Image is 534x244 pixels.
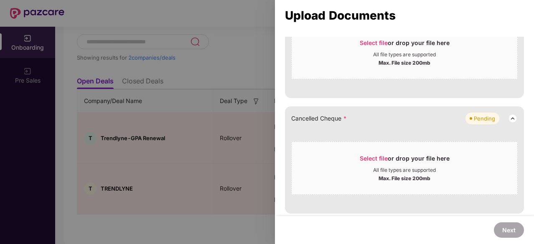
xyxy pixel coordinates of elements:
[292,148,517,188] span: Select fileor drop your file hereAll file types are supportedMax. File size 200mb
[291,114,347,123] span: Cancelled Cheque
[373,51,436,58] div: All file types are supported
[373,167,436,174] div: All file types are supported
[292,33,517,73] span: Select fileor drop your file hereAll file types are supportedMax. File size 200mb
[360,39,388,46] span: Select file
[360,154,450,167] div: or drop your file here
[379,58,430,66] div: Max. File size 200mb
[474,114,495,123] div: Pending
[285,11,524,20] div: Upload Documents
[360,39,450,51] div: or drop your file here
[508,113,518,123] img: svg+xml;base64,PHN2ZyB3aWR0aD0iMjQiIGhlaWdodD0iMjQiIHZpZXdCb3g9IjAgMCAyNCAyNCIgZmlsbD0ibm9uZSIgeG...
[494,222,524,238] button: Next
[360,155,388,162] span: Select file
[379,174,430,182] div: Max. File size 200mb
